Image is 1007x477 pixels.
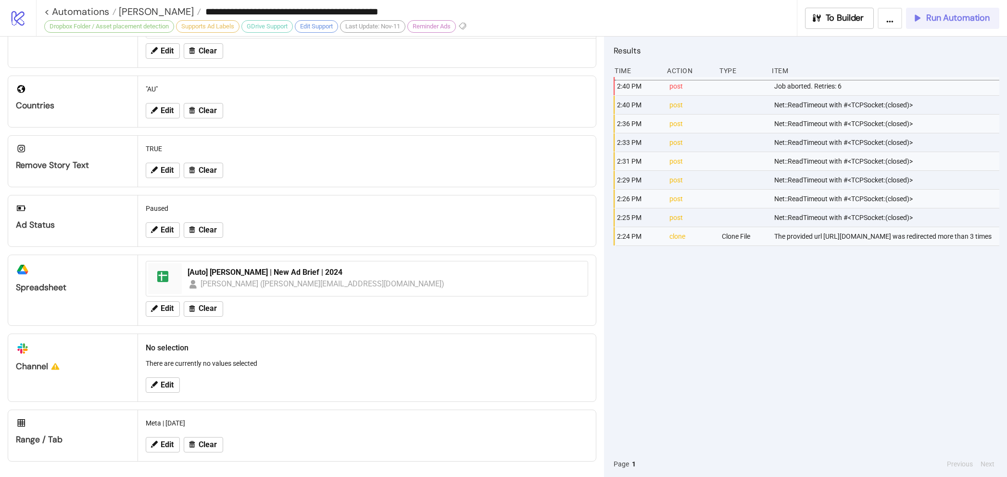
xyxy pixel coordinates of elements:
[668,227,714,245] div: clone
[116,7,201,16] a: [PERSON_NAME]
[44,20,174,33] div: Dropbox Folder / Asset placement detection
[146,103,180,118] button: Edit
[146,301,180,317] button: Edit
[16,160,130,171] div: Remove Story Text
[668,208,714,227] div: post
[199,440,217,449] span: Clear
[184,43,223,59] button: Clear
[146,358,588,369] p: There are currently no values selected
[826,13,864,24] span: To Builder
[668,77,714,95] div: post
[184,301,223,317] button: Clear
[718,62,764,80] div: Type
[978,459,997,469] button: Next
[773,152,1002,170] div: Net::ReadTimeout with #<TCPSocket:(closed)>
[614,62,659,80] div: Time
[944,459,976,469] button: Previous
[161,106,174,115] span: Edit
[199,304,217,313] span: Clear
[201,278,445,290] div: [PERSON_NAME] ([PERSON_NAME][EMAIL_ADDRESS][DOMAIN_NAME])
[184,163,223,178] button: Clear
[773,227,1002,245] div: The provided url [URL][DOMAIN_NAME] was redirected more than 3 times
[614,44,999,57] h2: Results
[721,227,767,245] div: Clone File
[16,361,130,372] div: Channel
[161,47,174,55] span: Edit
[878,8,902,29] button: ...
[142,414,592,432] div: Meta | [DATE]
[629,459,639,469] button: 1
[199,226,217,234] span: Clear
[184,103,223,118] button: Clear
[926,13,990,24] span: Run Automation
[668,152,714,170] div: post
[146,163,180,178] button: Edit
[668,171,714,189] div: post
[668,133,714,152] div: post
[176,20,239,33] div: Supports Ad Labels
[340,20,405,33] div: Last Update: Nov-11
[16,434,130,445] div: Range / Tab
[906,8,999,29] button: Run Automation
[142,140,592,158] div: TRUE
[773,171,1002,189] div: Net::ReadTimeout with #<TCPSocket:(closed)>
[616,171,662,189] div: 2:29 PM
[116,5,194,18] span: [PERSON_NAME]
[241,20,293,33] div: GDrive Support
[616,96,662,114] div: 2:40 PM
[161,304,174,313] span: Edit
[16,219,130,231] div: Ad Status
[616,190,662,208] div: 2:26 PM
[146,342,588,354] h2: No selection
[773,77,1002,95] div: Job aborted. Retries: 6
[16,282,130,293] div: Spreadsheet
[616,227,662,245] div: 2:24 PM
[16,100,130,111] div: Countries
[44,7,116,16] a: < Automations
[668,190,714,208] div: post
[614,459,629,469] span: Page
[184,222,223,238] button: Clear
[805,8,874,29] button: To Builder
[773,133,1002,152] div: Net::ReadTimeout with #<TCPSocket:(closed)>
[146,43,180,59] button: Edit
[161,226,174,234] span: Edit
[773,115,1002,133] div: Net::ReadTimeout with #<TCPSocket:(closed)>
[161,166,174,175] span: Edit
[407,20,456,33] div: Reminder Ads
[616,77,662,95] div: 2:40 PM
[773,190,1002,208] div: Net::ReadTimeout with #<TCPSocket:(closed)>
[616,133,662,152] div: 2:33 PM
[184,437,223,452] button: Clear
[161,440,174,449] span: Edit
[616,208,662,227] div: 2:25 PM
[771,62,999,80] div: Item
[199,166,217,175] span: Clear
[199,106,217,115] span: Clear
[616,152,662,170] div: 2:31 PM
[142,199,592,218] div: Paused
[773,96,1002,114] div: Net::ReadTimeout with #<TCPSocket:(closed)>
[295,20,338,33] div: Edit Support
[146,222,180,238] button: Edit
[666,62,712,80] div: Action
[161,381,174,389] span: Edit
[668,115,714,133] div: post
[616,115,662,133] div: 2:36 PM
[199,47,217,55] span: Clear
[146,377,180,393] button: Edit
[668,96,714,114] div: post
[142,80,592,98] div: "AU"
[146,437,180,452] button: Edit
[188,267,582,278] div: [Auto] [PERSON_NAME] | New Ad Brief | 2024
[773,208,1002,227] div: Net::ReadTimeout with #<TCPSocket:(closed)>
